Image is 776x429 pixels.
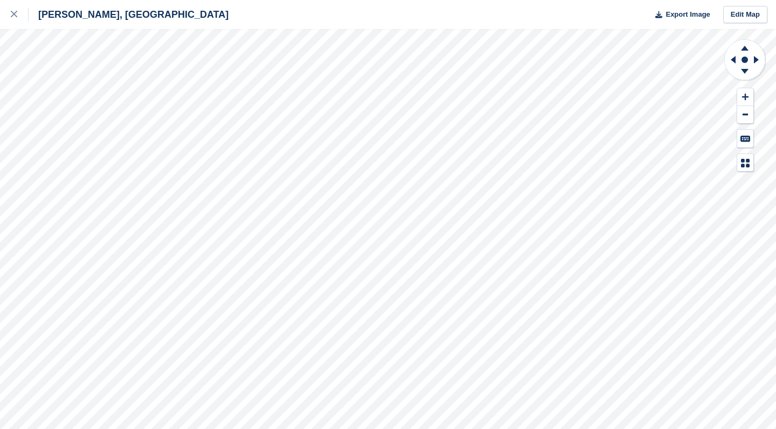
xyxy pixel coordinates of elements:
[666,9,710,20] span: Export Image
[737,106,753,124] button: Zoom Out
[649,6,710,24] button: Export Image
[737,154,753,172] button: Map Legend
[29,8,228,21] div: [PERSON_NAME], [GEOGRAPHIC_DATA]
[723,6,767,24] a: Edit Map
[737,130,753,147] button: Keyboard Shortcuts
[737,88,753,106] button: Zoom In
